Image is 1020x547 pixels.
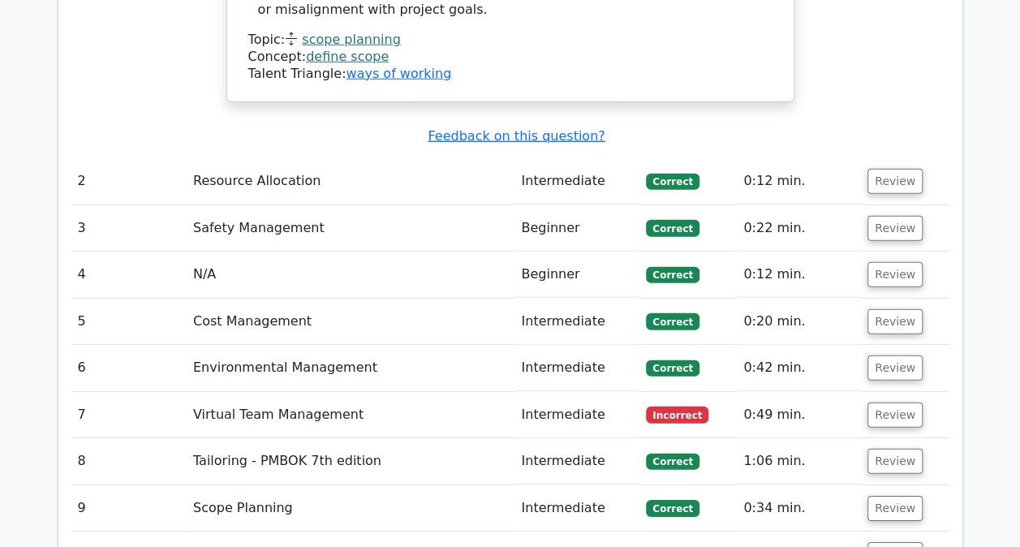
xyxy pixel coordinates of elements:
[646,267,699,283] span: Correct
[428,128,605,144] a: Feedback on this question?
[646,313,699,329] span: Correct
[187,438,514,485] td: Tailoring - PMBOK 7th edition
[187,392,514,438] td: Virtual Team Management
[867,355,923,381] button: Review
[514,205,639,252] td: Beginner
[187,485,514,532] td: Scope Planning
[737,252,861,298] td: 0:12 min.
[248,49,773,66] div: Concept:
[646,454,699,470] span: Correct
[514,392,639,438] td: Intermediate
[514,299,639,345] td: Intermediate
[737,485,861,532] td: 0:34 min.
[867,496,923,521] button: Review
[71,299,187,345] td: 5
[514,438,639,485] td: Intermediate
[71,438,187,485] td: 8
[646,360,699,377] span: Correct
[71,345,187,391] td: 6
[737,392,861,438] td: 0:49 min.
[187,158,514,205] td: Resource Allocation
[737,205,861,252] td: 0:22 min.
[514,485,639,532] td: Intermediate
[737,299,861,345] td: 0:20 min.
[248,32,773,82] div: Talent Triangle:
[187,205,514,252] td: Safety Management
[737,438,861,485] td: 1:06 min.
[737,345,861,391] td: 0:42 min.
[187,299,514,345] td: Cost Management
[867,309,923,334] button: Review
[187,345,514,391] td: Environmental Management
[71,485,187,532] td: 9
[867,403,923,428] button: Review
[867,169,923,194] button: Review
[737,158,861,205] td: 0:12 min.
[514,158,639,205] td: Intermediate
[867,262,923,287] button: Review
[346,66,451,81] a: ways of working
[71,392,187,438] td: 7
[646,407,708,423] span: Incorrect
[71,158,187,205] td: 2
[867,216,923,241] button: Review
[867,449,923,474] button: Review
[306,49,389,64] a: define scope
[514,345,639,391] td: Intermediate
[248,32,773,49] div: Topic:
[646,174,699,190] span: Correct
[71,205,187,252] td: 3
[187,252,514,298] td: N/A
[302,32,400,47] a: scope planning
[71,252,187,298] td: 4
[514,252,639,298] td: Beginner
[646,220,699,236] span: Correct
[646,500,699,516] span: Correct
